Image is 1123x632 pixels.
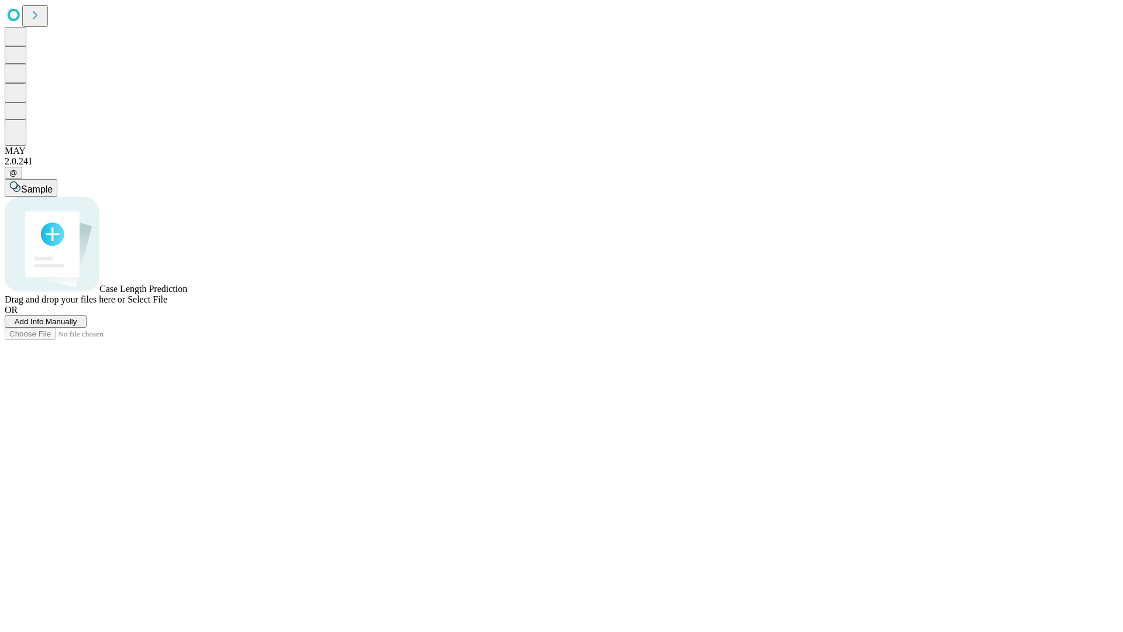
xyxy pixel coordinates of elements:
button: @ [5,167,22,179]
button: Add Info Manually [5,315,87,328]
span: @ [9,169,18,177]
button: Sample [5,179,57,197]
div: MAY [5,146,1118,156]
span: Case Length Prediction [99,284,187,294]
span: Add Info Manually [15,317,77,326]
span: Drag and drop your files here or [5,294,125,304]
div: 2.0.241 [5,156,1118,167]
span: OR [5,305,18,315]
span: Select File [128,294,167,304]
span: Sample [21,184,53,194]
